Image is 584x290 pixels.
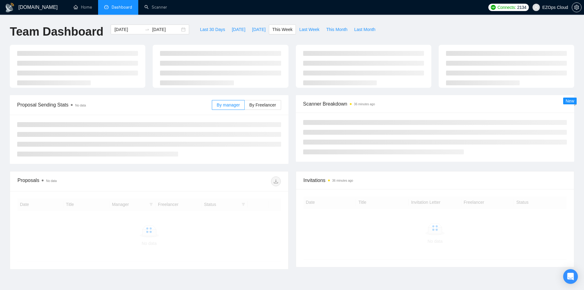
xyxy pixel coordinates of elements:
input: Start date [114,26,142,33]
span: Last 30 Days [200,26,225,33]
span: Last Month [354,26,375,33]
button: setting [572,2,582,12]
time: 36 minutes ago [332,179,353,182]
span: Dashboard [112,5,132,10]
button: Last Month [351,25,379,34]
span: New [566,99,574,103]
img: upwork-logo.png [491,5,496,10]
button: This Week [269,25,296,34]
span: By Freelancer [249,102,276,107]
span: This Month [326,26,347,33]
span: By manager [217,102,240,107]
span: 2134 [517,4,526,11]
div: Proposals [17,176,149,186]
span: [DATE] [252,26,265,33]
span: user [534,5,538,10]
span: No data [75,104,86,107]
span: swap-right [145,27,150,32]
button: Last Week [296,25,323,34]
span: [DATE] [232,26,245,33]
span: No data [46,179,57,183]
button: [DATE] [249,25,269,34]
a: searchScanner [144,5,167,10]
h1: Team Dashboard [10,25,103,39]
span: Connects: [498,4,516,11]
a: setting [572,5,582,10]
span: Proposal Sending Stats [17,101,212,109]
span: This Week [272,26,292,33]
button: This Month [323,25,351,34]
a: homeHome [74,5,92,10]
input: End date [152,26,180,33]
span: Last Week [299,26,319,33]
button: [DATE] [228,25,249,34]
span: dashboard [104,5,109,9]
img: logo [5,3,15,13]
div: Open Intercom Messenger [563,269,578,284]
span: to [145,27,150,32]
span: Scanner Breakdown [303,100,567,108]
span: Invitations [303,176,567,184]
time: 36 minutes ago [354,102,375,106]
button: Last 30 Days [197,25,228,34]
span: setting [572,5,581,10]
